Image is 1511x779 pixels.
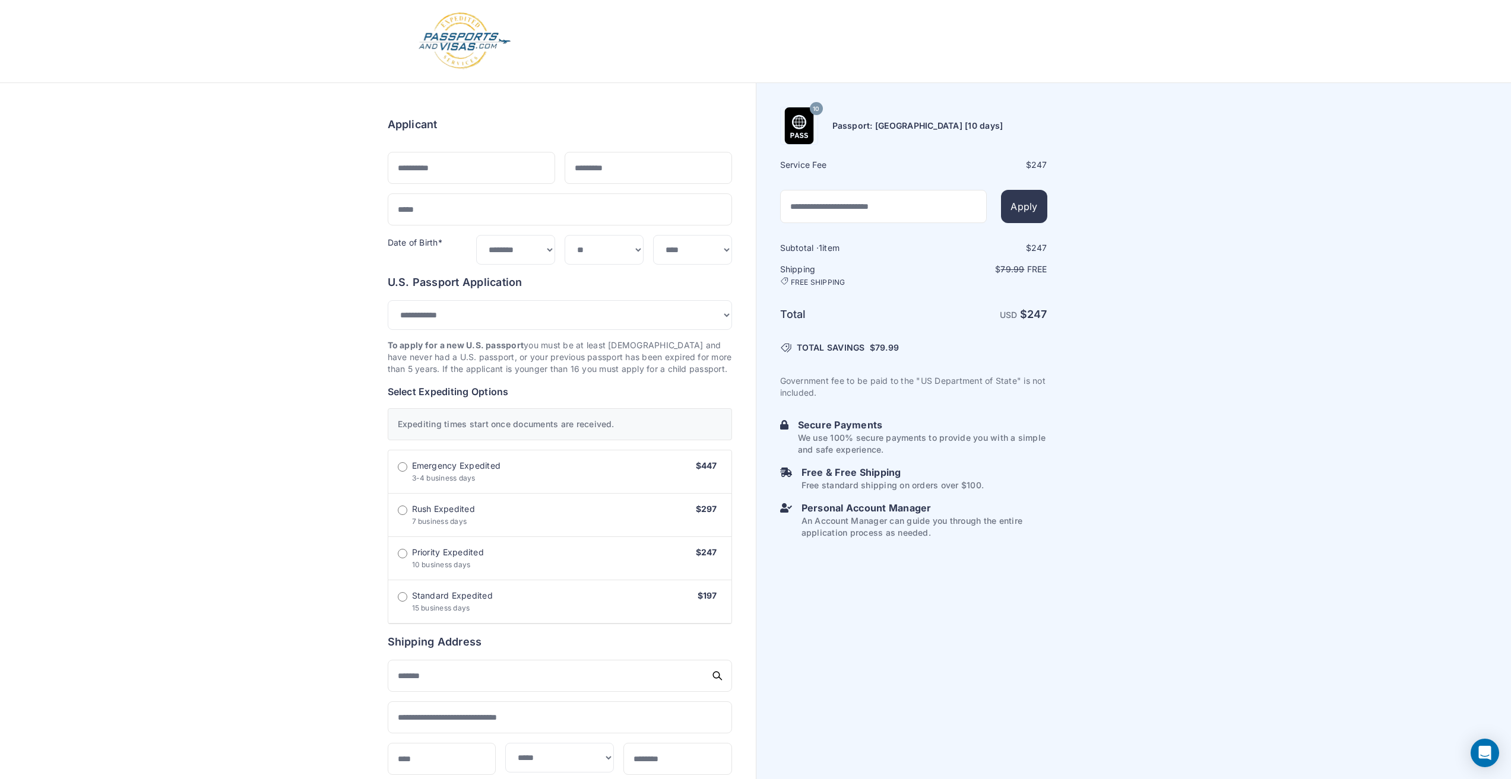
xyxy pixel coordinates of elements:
span: 247 [1031,243,1047,253]
span: Rush Expedited [412,503,475,515]
p: We use 100% secure payments to provide you with a simple and safe experience. [798,432,1047,456]
span: $ [870,342,899,354]
span: 3-4 business days [412,473,476,482]
h6: Shipping [780,263,913,287]
h6: Passport: [GEOGRAPHIC_DATA] [10 days] [832,120,1003,132]
span: Free [1027,264,1047,274]
span: USD [1000,310,1018,320]
p: you must be at least [DEMOGRAPHIC_DATA] and have never had a U.S. passport, or your previous pass... [388,339,732,375]
span: 15 business days [412,603,470,612]
span: 79.99 [875,342,899,352]
span: 10 [813,101,819,117]
h6: Service Fee [780,159,913,171]
p: An Account Manager can guide you through the entire application process as needed. [802,515,1047,539]
span: 247 [1027,308,1047,320]
h6: Applicant [388,116,438,133]
h6: Shipping Address [388,634,732,650]
div: $ [915,159,1047,171]
p: $ [915,263,1047,275]
span: $247 [696,547,717,557]
h6: U.S. Passport Application [388,274,732,291]
span: $447 [696,460,717,470]
strong: To apply for a new U.S. passport [388,340,524,350]
span: $297 [696,504,717,514]
p: Free standard shipping on orders over $100. [802,479,984,491]
label: Date of Birth* [388,237,442,247]
span: FREE SHIPPING [791,278,845,287]
span: Priority Expedited [412,546,484,558]
h6: Subtotal · item [780,242,913,254]
h6: Free & Free Shipping [802,465,984,479]
span: TOTAL SAVINGS [797,342,865,354]
h6: Personal Account Manager [802,501,1047,515]
h6: Select Expediting Options [388,384,732,399]
div: $ [915,242,1047,254]
span: 1 [819,243,822,253]
img: Logo [417,12,512,71]
span: 7 business days [412,517,467,526]
h6: Total [780,306,913,323]
p: Government fee to be paid to the "US Department of State" is not included. [780,375,1047,399]
span: 79.99 [1000,264,1024,274]
h6: Secure Payments [798,418,1047,432]
span: $197 [698,590,717,600]
strong: $ [1020,308,1047,320]
span: 10 business days [412,560,471,569]
span: Standard Expedited [412,590,493,602]
span: 247 [1031,160,1047,170]
span: Emergency Expedited [412,460,501,472]
div: Expediting times start once documents are received. [388,408,732,440]
img: Product Name [781,107,818,144]
button: Apply [1001,190,1047,223]
div: Open Intercom Messenger [1471,739,1499,767]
